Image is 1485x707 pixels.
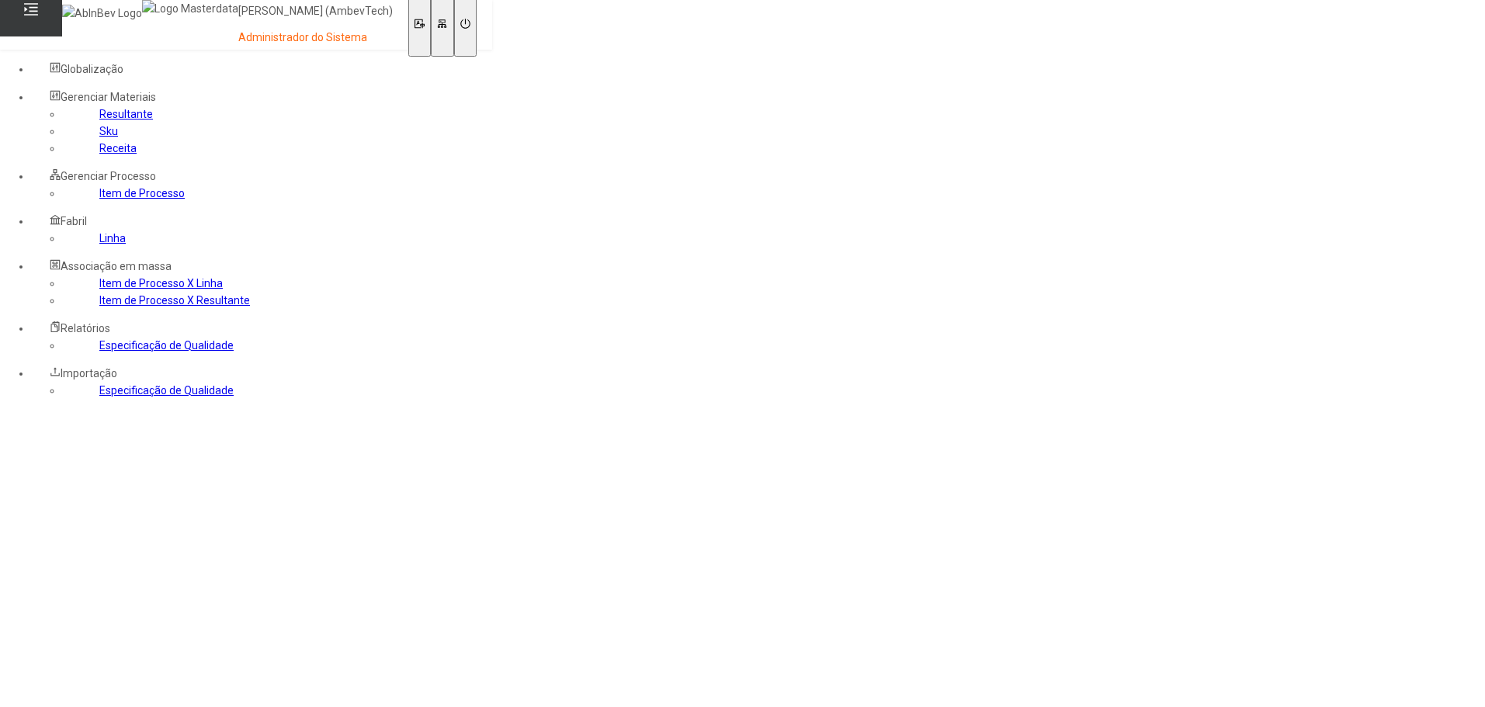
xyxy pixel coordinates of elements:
span: Importação [61,367,117,379]
span: Gerenciar Materiais [61,91,156,103]
p: Administrador do Sistema [238,30,393,46]
a: Resultante [99,108,153,120]
span: Globalização [61,63,123,75]
img: AbInBev Logo [62,5,142,22]
a: Linha [99,232,126,244]
a: Receita [99,142,137,154]
span: Fabril [61,215,87,227]
span: Relatórios [61,322,110,334]
a: Sku [99,125,118,137]
span: Gerenciar Processo [61,170,156,182]
a: Item de Processo X Linha [99,277,223,289]
p: [PERSON_NAME] (AmbevTech) [238,4,393,19]
a: Item de Processo [99,187,185,199]
span: Associação em massa [61,260,172,272]
a: Item de Processo X Resultante [99,294,250,307]
a: Especificação de Qualidade [99,339,234,352]
a: Especificação de Qualidade [99,384,234,397]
